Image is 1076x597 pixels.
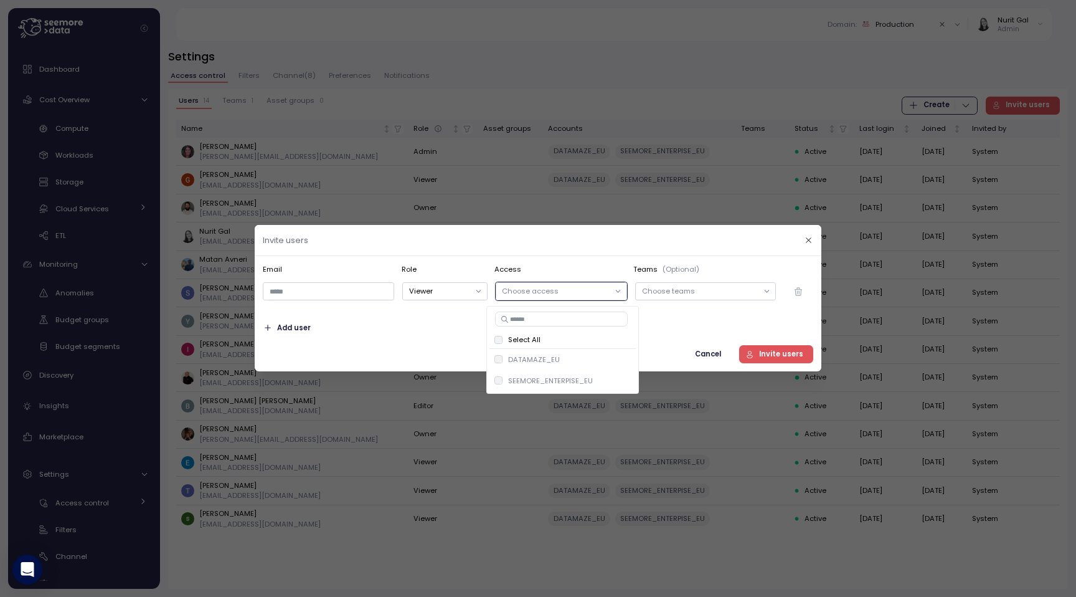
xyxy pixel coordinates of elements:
h2: Invite users [263,236,308,244]
p: Role [402,264,489,274]
p: Choose teams [642,286,758,296]
div: Teams [633,264,813,274]
button: Add user [263,319,311,337]
span: Add user [277,320,311,337]
p: (Optional) [663,264,699,274]
button: Invite users [739,345,814,363]
p: Access [494,264,628,274]
p: SEEMORE_ENTERPISE_EU [508,376,593,386]
p: DATAMAZE_EU [508,355,560,365]
p: Choose access [502,286,609,296]
p: Email [263,264,397,274]
button: Cancel [685,345,730,363]
button: Viewer [402,283,487,301]
div: Open Intercom Messenger [12,555,42,585]
p: Select All [508,335,540,345]
span: Cancel [695,346,721,363]
span: Invite users [759,346,803,363]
